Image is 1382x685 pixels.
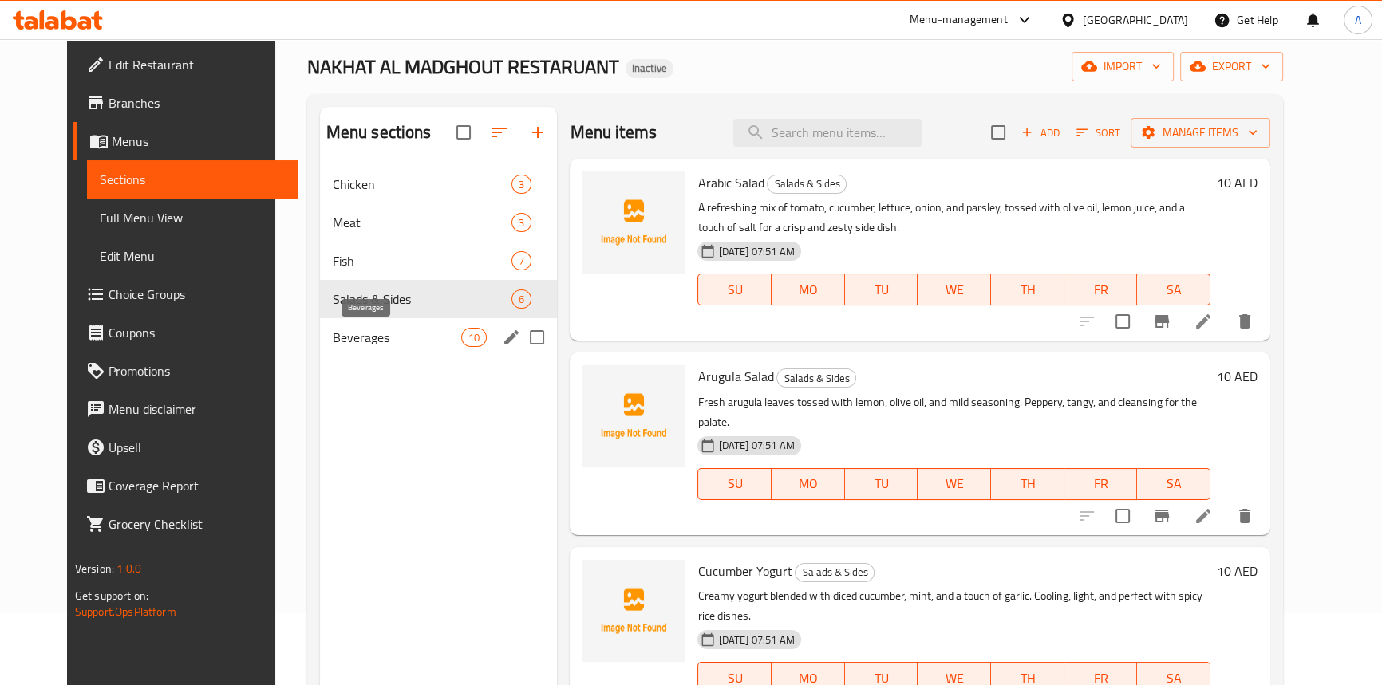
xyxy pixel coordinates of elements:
[1217,365,1258,388] h6: 10 AED
[851,278,912,301] span: TU
[75,585,148,606] span: Get support on:
[320,203,558,242] div: Meat3
[1194,312,1213,331] a: Edit menu item
[697,171,764,195] span: Arabic Salad
[997,278,1058,301] span: TH
[768,175,846,193] span: Salads & Sides
[697,392,1210,432] p: Fresh arugula leaves tossed with lemon, olive oil, and mild seasoning. Peppery, tangy, and cleans...
[1072,120,1124,145] button: Sort
[1019,124,1062,142] span: Add
[1137,468,1210,500] button: SA
[733,119,922,147] input: search
[73,505,298,543] a: Grocery Checklist
[320,242,558,280] div: Fish7
[997,472,1058,495] span: TH
[75,558,114,579] span: Version:
[511,175,531,194] div: items
[73,84,298,122] a: Branches
[100,246,285,266] span: Edit Menu
[795,563,875,582] div: Salads & Sides
[109,361,285,380] span: Promotions
[499,325,523,349] button: edit
[991,468,1064,500] button: TH
[1226,497,1264,535] button: delete
[73,45,298,84] a: Edit Restaurant
[87,237,298,275] a: Edit Menu
[697,586,1210,626] p: Creamy yogurt blended with diced cucumber, mint, and a touch of garlic. Cooling, light, and perfe...
[112,132,285,151] span: Menus
[320,165,558,203] div: Chicken3
[511,251,531,270] div: items
[333,328,462,347] span: Beverages
[1066,120,1131,145] span: Sort items
[1076,124,1120,142] span: Sort
[1143,123,1258,143] span: Manage items
[1106,305,1139,338] span: Select to update
[511,289,531,309] div: items
[712,244,800,259] span: [DATE] 07:51 AM
[705,472,765,495] span: SU
[1106,499,1139,533] span: Select to update
[697,198,1210,238] p: A refreshing mix of tomato, cucumber, lettuce, onion, and parsley, tossed with olive oil, lemon j...
[462,330,486,345] span: 10
[981,116,1015,149] span: Select section
[697,559,792,583] span: Cucumber Yogurt
[87,160,298,199] a: Sections
[697,364,773,388] span: Arugula Salad
[1064,468,1138,500] button: FR
[1083,11,1188,29] div: [GEOGRAPHIC_DATA]
[109,476,285,495] span: Coverage Report
[447,116,480,149] span: Select all sections
[512,254,531,269] span: 7
[1143,278,1204,301] span: SA
[100,170,285,189] span: Sections
[109,93,285,112] span: Branches
[100,208,285,227] span: Full Menu View
[333,213,512,232] span: Meat
[307,49,619,85] span: NAKHAT AL MADGHOUT RESTARUANT
[924,278,985,301] span: WE
[772,274,845,305] button: MO
[73,428,298,467] a: Upsell
[1143,302,1181,341] button: Branch-specific-item
[697,274,772,305] button: SU
[333,251,512,270] div: Fish
[845,274,918,305] button: TU
[1180,52,1283,81] button: export
[1193,57,1270,77] span: export
[320,280,558,318] div: Salads & Sides6
[73,467,298,505] a: Coverage Report
[75,601,176,622] a: Support.OpsPlatform
[480,113,519,152] span: Sort sections
[333,175,512,194] span: Chicken
[705,278,765,301] span: SU
[845,468,918,500] button: TU
[767,175,847,194] div: Salads & Sides
[73,122,298,160] a: Menus
[1217,171,1258,194] h6: 10 AED
[776,368,856,388] div: Salads & Sides
[109,55,285,74] span: Edit Restaurant
[626,59,673,78] div: Inactive
[1015,120,1066,145] span: Add item
[1226,302,1264,341] button: delete
[109,323,285,342] span: Coupons
[109,285,285,304] span: Choice Groups
[1143,472,1204,495] span: SA
[512,177,531,192] span: 3
[1072,52,1174,81] button: import
[697,468,772,500] button: SU
[918,274,991,305] button: WE
[712,632,800,648] span: [DATE] 07:51 AM
[910,10,1008,30] div: Menu-management
[109,400,285,419] span: Menu disclaimer
[772,468,845,500] button: MO
[73,275,298,313] a: Choice Groups
[1064,274,1138,305] button: FR
[461,328,487,347] div: items
[519,113,557,152] button: Add section
[1217,560,1258,582] h6: 10 AED
[1071,472,1131,495] span: FR
[333,289,512,309] span: Salads & Sides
